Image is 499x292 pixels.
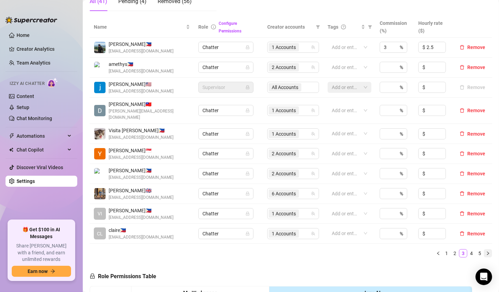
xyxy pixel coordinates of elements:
a: Team Analytics [17,60,50,66]
img: AI Chatter [47,78,58,88]
li: 4 [467,249,476,257]
span: Earn now [28,269,48,274]
span: Chatter [202,208,249,219]
span: 1 Accounts [272,43,296,51]
img: Visita Renz Edward [94,128,106,139]
span: 1 Accounts [269,210,299,218]
span: 1 Accounts [272,107,296,114]
span: 2 Accounts [269,169,299,178]
li: Next Page [484,249,492,257]
button: Remove [457,189,488,198]
span: team [311,45,315,49]
span: filter [368,25,372,29]
span: [PERSON_NAME] 🇹🇼 [109,100,190,108]
a: 1 [443,250,450,257]
a: 4 [468,250,475,257]
img: logo-BBDzfeDw.svg [6,17,57,23]
button: Remove [457,230,488,238]
span: 🎁 Get $100 in AI Messages [12,226,71,240]
span: team [311,108,315,113]
span: 1 Accounts [269,106,299,115]
span: [EMAIL_ADDRESS][DOMAIN_NAME] [109,174,173,181]
span: question-circle [341,25,346,29]
button: Remove [457,169,488,178]
button: Remove [457,210,488,218]
span: 1 Accounts [269,230,299,238]
span: team [311,172,315,176]
li: 3 [459,249,467,257]
span: team [311,132,315,136]
span: lock [246,45,250,49]
span: [EMAIL_ADDRESS][DOMAIN_NAME] [109,48,173,55]
span: Chatter [202,168,249,179]
a: Configure Permissions [219,21,241,33]
a: Creator Analytics [17,43,72,55]
span: delete [460,151,465,156]
span: Role [198,24,208,30]
button: Earn nowarrow-right [12,266,71,277]
span: 2 Accounts [272,150,296,157]
a: Home [17,32,30,38]
h5: Role Permissions Table [90,272,156,281]
img: Chat Copilot [9,147,13,152]
span: info-circle [211,25,216,29]
img: John [94,42,106,53]
span: claire 🇵🇭 [109,226,173,234]
span: lock [246,192,250,196]
span: delete [460,45,465,50]
span: right [486,251,490,255]
button: Remove [457,149,488,158]
span: lock [246,152,250,156]
span: Creator accounts [267,23,313,31]
span: lock [246,108,250,113]
span: CL [97,230,103,237]
button: Remove [457,43,488,51]
span: team [311,192,315,196]
span: Chatter [202,228,249,239]
span: 1 Accounts [269,43,299,51]
span: Chatter [202,188,249,199]
img: Marjorie Berces [94,188,106,199]
span: [EMAIL_ADDRESS][DOMAIN_NAME] [109,234,173,241]
span: team [311,232,315,236]
span: lock [246,65,250,69]
span: team [311,65,315,69]
span: 2 Accounts [272,64,296,71]
span: Remove [467,231,485,236]
li: Previous Page [434,249,442,257]
img: amethys [94,62,106,73]
span: team [311,152,315,156]
button: Remove [457,130,488,138]
span: Chatter [202,148,249,159]
span: 2 Accounts [272,170,296,177]
th: Commission (%) [376,17,414,38]
span: Remove [467,151,485,156]
span: Remove [467,211,485,216]
span: 1 Accounts [272,130,296,138]
span: Chatter [202,42,249,52]
span: 2 Accounts [269,149,299,158]
span: lock [246,212,250,216]
span: Chat Copilot [17,144,66,155]
span: 2 Accounts [269,63,299,71]
span: Visita [PERSON_NAME] 🇵🇭 [109,127,173,134]
a: Discover Viral Videos [17,165,63,170]
button: Remove [457,106,488,115]
span: 1 Accounts [272,230,296,237]
img: jocelyne espinosa [94,82,106,93]
button: left [434,249,442,257]
span: filter [367,22,373,32]
span: [PERSON_NAME] 🇵🇭 [109,40,173,48]
span: Name [94,23,184,31]
span: left [436,251,440,255]
button: Remove [457,83,488,91]
span: delete [460,191,465,196]
a: 5 [476,250,483,257]
span: Remove [467,191,485,196]
span: Chatter [202,105,249,116]
span: Remove [467,108,485,113]
span: Remove [467,131,485,137]
span: 6 Accounts [272,190,296,197]
span: delete [460,131,465,136]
